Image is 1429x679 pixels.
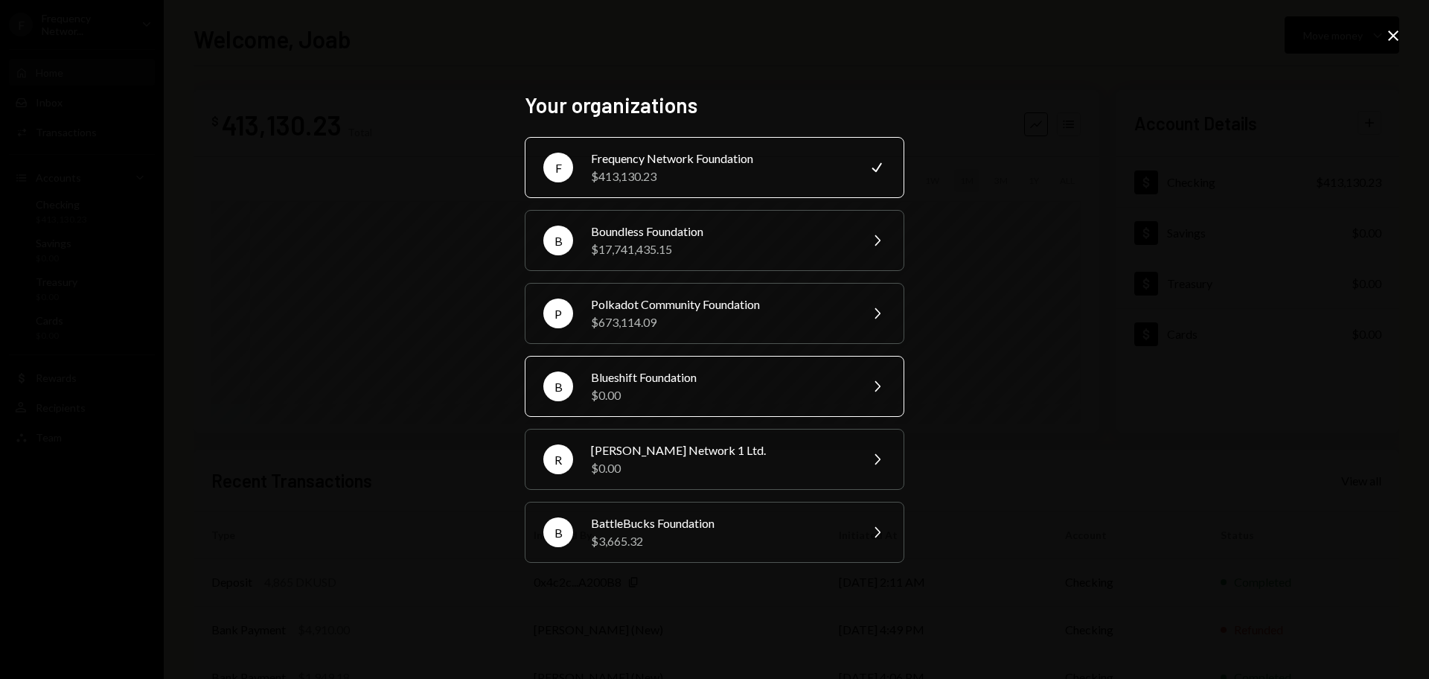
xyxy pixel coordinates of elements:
[543,372,573,401] div: B
[591,313,850,331] div: $673,114.09
[591,441,850,459] div: [PERSON_NAME] Network 1 Ltd.
[591,459,850,477] div: $0.00
[525,283,904,344] button: PPolkadot Community Foundation$673,114.09
[591,369,850,386] div: Blueshift Foundation
[525,137,904,198] button: FFrequency Network Foundation$413,130.23
[543,444,573,474] div: R
[543,299,573,328] div: P
[525,91,904,120] h2: Your organizations
[591,168,850,185] div: $413,130.23
[591,296,850,313] div: Polkadot Community Foundation
[591,386,850,404] div: $0.00
[591,240,850,258] div: $17,741,435.15
[543,153,573,182] div: F
[591,532,850,550] div: $3,665.32
[525,210,904,271] button: BBoundless Foundation$17,741,435.15
[543,226,573,255] div: B
[525,502,904,563] button: BBattleBucks Foundation$3,665.32
[591,150,850,168] div: Frequency Network Foundation
[525,356,904,417] button: BBlueshift Foundation$0.00
[525,429,904,490] button: R[PERSON_NAME] Network 1 Ltd.$0.00
[543,517,573,547] div: B
[591,514,850,532] div: BattleBucks Foundation
[591,223,850,240] div: Boundless Foundation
